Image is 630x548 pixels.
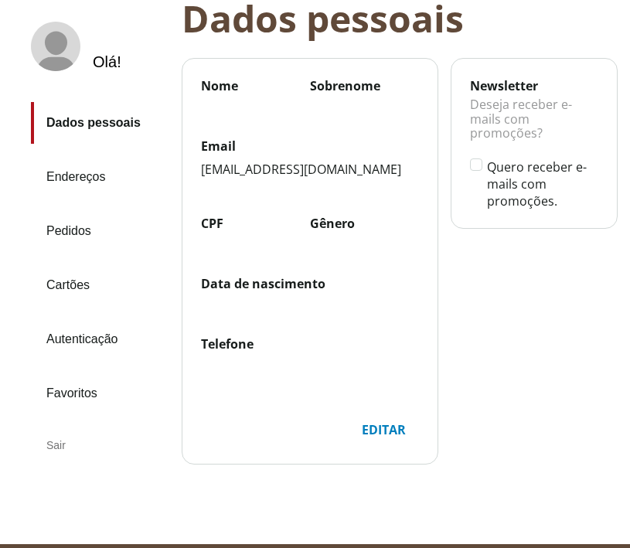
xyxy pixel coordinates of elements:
[470,77,598,94] div: Newsletter
[93,53,121,71] div: Olá !
[31,373,169,414] a: Favoritos
[487,158,598,209] label: Quero receber e-mails com promoções.
[201,138,419,155] label: Email
[201,275,419,292] label: Data de nascimento
[349,414,419,445] button: Editar
[201,215,310,232] label: CPF
[201,77,310,94] label: Nome
[31,156,169,198] a: Endereços
[201,335,310,352] label: Telefone
[349,415,418,444] div: Editar
[31,210,169,252] a: Pedidos
[31,102,169,144] a: Dados pessoais
[31,264,169,306] a: Cartões
[31,427,169,464] div: Sair
[310,77,419,94] label: Sobrenome
[31,318,169,360] a: Autenticação
[201,161,419,178] div: [EMAIL_ADDRESS][DOMAIN_NAME]
[470,94,598,158] div: Deseja receber e-mails com promoções?
[310,215,419,232] label: Gênero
